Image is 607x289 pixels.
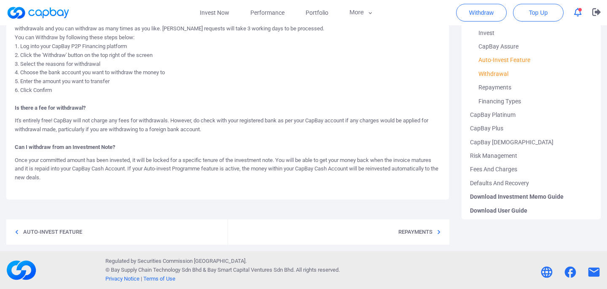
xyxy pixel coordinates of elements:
[15,16,440,104] p: It's simple! You can withdraw any amount from your available balance in your CapBay Cash Account ...
[513,4,564,22] button: Top Up
[470,204,592,217] span: Download User Guide
[470,67,592,81] a: Withdrawal
[207,267,293,273] span: Bay Smart Capital Ventures Sdn Bhd
[529,8,548,17] span: Top Up
[15,156,440,191] p: Once your committed amount has been invested, it will be locked for a specific tenure of the inve...
[15,144,115,150] strong: Can I withdraw from an Investment Note?
[105,275,140,282] a: Privacy Notice
[470,53,592,67] a: Auto-Invest Feature
[470,81,592,94] a: Repayments
[470,40,592,53] a: CapBay Assure
[143,275,175,282] a: Terms of Use
[470,26,592,40] a: Invest
[470,176,592,190] a: Defaults And Recovery
[456,4,507,22] button: Withdraw
[21,228,84,236] p: Auto-Invest Feature
[470,122,592,135] a: CapBay Plus
[470,162,592,176] a: Fees And Charges
[470,135,592,149] a: CapBay [DEMOGRAPHIC_DATA]
[250,8,285,17] span: Performance
[470,149,592,162] a: Risk Management
[6,255,36,285] img: footerLogo
[228,219,449,245] a: Repayments
[470,190,592,203] span: Download Investment Memo Guide
[306,8,328,17] span: Portfolio
[470,108,592,122] a: CapBay Platinum
[396,228,435,236] p: Repayments
[105,257,340,283] p: Regulated by Securities Commission [GEOGRAPHIC_DATA]. © Bay Supply Chain Technology Sdn Bhd & . A...
[15,105,86,111] strong: Is there a fee for withdrawal?
[470,95,592,108] a: Financing Types
[15,116,440,143] p: It's entirely free! CapBay will not charge any fees for withdrawals. However, do check with your ...
[6,219,228,245] a: Auto-Invest Feature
